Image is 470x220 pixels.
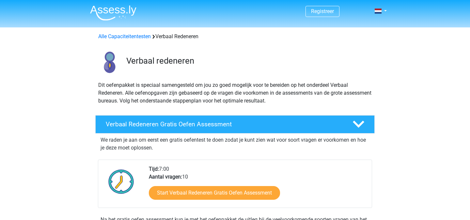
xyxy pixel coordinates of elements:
b: Aantal vragen: [149,174,182,180]
a: Verbaal Redeneren Gratis Oefen Assessment [93,115,377,134]
h4: Verbaal Redeneren Gratis Oefen Assessment [106,120,342,128]
h3: Verbaal redeneren [126,56,369,66]
img: Assessly [90,5,136,21]
p: We raden je aan om eerst een gratis oefentest te doen zodat je kunt zien wat voor soort vragen er... [101,136,369,152]
a: Start Verbaal Redeneren Gratis Oefen Assessment [149,186,280,200]
a: Registreer [311,8,334,14]
div: Verbaal Redeneren [96,33,374,40]
b: Tijd: [149,166,159,172]
img: verbaal redeneren [96,48,123,76]
div: 7:00 10 [144,165,371,208]
a: Alle Capaciteitentesten [98,33,151,39]
p: Dit oefenpakket is speciaal samengesteld om jou zo goed mogelijk voor te bereiden op het onderdee... [98,81,372,105]
img: Klok [105,165,138,198]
